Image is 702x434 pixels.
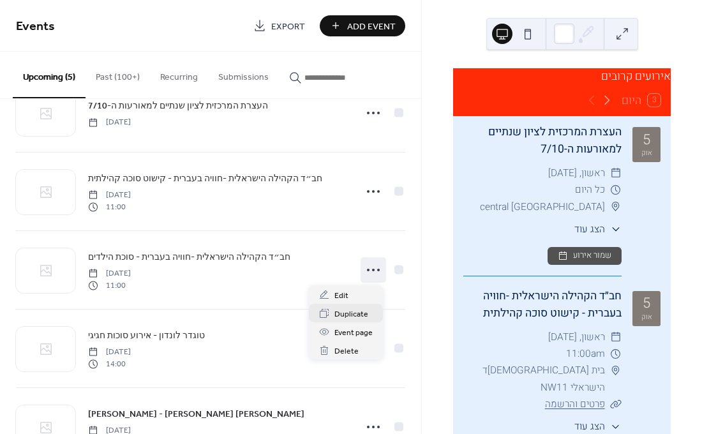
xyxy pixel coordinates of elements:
[575,181,605,198] span: כל היום
[244,15,315,36] a: Export
[334,289,348,303] span: Edit
[574,222,605,237] span: הצג עוד
[88,268,131,280] span: [DATE]
[150,52,208,97] button: Recurring
[483,288,622,320] a: חב״ד הקהילה הישראלית -חוויה בעברית - קישוט סוכה קהילתית
[610,165,622,181] div: ​
[643,133,650,147] div: 5
[610,396,622,412] div: ​
[463,362,605,395] span: בית [DEMOGRAPHIC_DATA]ד הישראלי NW11
[463,124,622,158] div: העצרת המרכזית לציון שנתיים למאורעות ה-7/10
[86,52,150,97] button: Past (100+)
[610,198,622,215] div: ​
[610,362,622,378] div: ​
[88,98,268,113] a: העצרת המרכזית לציון שנתיים למאורעות ה-7/10
[566,345,605,362] span: 11:00am
[610,419,622,434] div: ​
[643,296,650,310] div: 5
[13,52,86,98] button: Upcoming (5)
[610,329,622,345] div: ​
[574,419,622,434] button: ​הצג עוד
[88,171,322,186] a: חב״ד הקהילה הישראלית -חוויה בעברית - קישוט סוכה קהילתית
[208,52,279,97] button: Submissions
[334,308,368,321] span: Duplicate
[320,15,405,36] button: Add Event
[88,328,205,343] a: טוגדר לונדון - אירוע סוכות חגיגי
[641,313,652,320] div: אוק
[548,329,605,345] span: ראשון, [DATE]
[88,190,131,201] span: [DATE]
[88,408,304,421] span: [PERSON_NAME] - [PERSON_NAME] [PERSON_NAME]
[88,251,290,264] span: חב״ד הקהילה הישראלית -חוויה בעברית - סוכת הילדים
[548,247,622,265] button: שמור אירוע
[88,329,205,343] span: טוגדר לונדון - אירוע סוכות חגיגי
[271,20,305,33] span: Export
[574,419,605,434] span: הצג עוד
[610,181,622,198] div: ​
[334,345,359,358] span: Delete
[610,222,622,237] div: ​
[347,20,396,33] span: Add Event
[16,14,55,39] span: Events
[88,117,131,128] span: [DATE]
[545,397,605,411] a: פרטים והרשמה
[88,172,322,186] span: חב״ד הקהילה הישראלית -חוויה בעברית - קישוט סוכה קהילתית
[88,280,131,291] span: 11:00
[88,407,304,421] a: [PERSON_NAME] - [PERSON_NAME] [PERSON_NAME]
[548,165,605,181] span: ראשון, [DATE]
[88,100,268,113] span: העצרת המרכזית לציון שנתיים למאורעות ה-7/10
[334,326,373,340] span: Event page
[88,250,290,264] a: חב״ד הקהילה הישראלית -חוויה בעברית - סוכת הילדים
[641,149,652,156] div: אוק
[453,68,671,85] div: אירועים קרובים
[574,222,622,237] button: ​הצג עוד
[610,345,622,362] div: ​
[88,347,131,358] span: [DATE]
[88,358,131,370] span: 14:00
[480,198,605,215] span: central [GEOGRAPHIC_DATA]
[88,201,131,213] span: 11:00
